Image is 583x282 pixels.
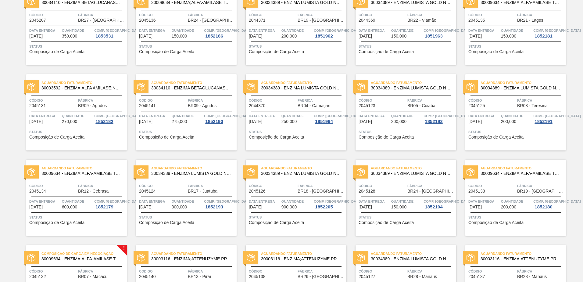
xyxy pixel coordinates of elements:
span: Composição de Carga Aceita [139,135,194,139]
span: Composição de Carga Aceita [29,220,84,225]
span: 30009634 - ENZIMA;ALFA-AMILASE TERMOESTÁVEL;TERMAMY [41,257,122,261]
span: Status [139,129,235,135]
img: status [137,254,145,262]
span: BR19 - Nova Rio [517,189,564,193]
span: 150,000 [391,205,407,209]
span: Comp. Carga [533,27,581,34]
span: Quantidade [172,27,203,34]
span: Status [249,129,345,135]
span: 250,000 [281,119,297,124]
span: Quantidade [391,113,422,119]
div: 1852205 [314,204,334,209]
span: Código [468,12,516,18]
span: Composição de Carga Aceita [359,49,414,54]
span: 30034389 - ENZIMA LUMISTA GOLD NOVONESIS 25KG [371,0,451,5]
span: 2045127 [359,274,375,279]
img: status [27,168,35,176]
span: 2045126 [249,189,266,193]
span: Código [139,268,186,274]
span: Status [468,214,564,220]
span: Data Entrega [468,27,499,34]
img: status [27,254,35,262]
img: status [137,168,145,176]
span: Quantidade [281,113,313,119]
span: 275,000 [172,119,187,124]
span: Quantidade [172,113,203,119]
a: Comp. [GEOGRAPHIC_DATA]1852179 [94,198,125,209]
span: Código [139,183,186,189]
span: 30003116 - ENZIMA;ATTENUZYME PRO;NOVOZYMES; [481,257,561,261]
span: Quantidade [172,198,203,204]
span: Código [468,268,516,274]
a: Comp. [GEOGRAPHIC_DATA]1852190 [204,113,235,124]
span: Fábrica [517,97,564,103]
span: Código [359,183,406,189]
a: statusAguardando Faturamento30034389 - ENZIMA LUMISTA GOLD NOVONESIS 25KGCódigo2045124FábricaBR17... [127,160,237,236]
div: 1853531 [94,34,114,38]
span: Status [359,43,455,49]
span: Fábrica [517,183,564,189]
span: Aguardando Faturamento [371,251,456,257]
span: Fábrica [78,12,125,18]
span: Quantidade [501,113,532,119]
span: Status [468,43,564,49]
a: statusAguardando Faturamento30003592 - ENZIMA;ALFA AMILASE;NAO TERMOESTAVEL BANCódigo2045131Fábri... [17,74,127,150]
img: status [357,254,365,262]
span: Fábrica [188,268,235,274]
span: BR21 - Lages [517,18,543,23]
a: statusAguardando Faturamento30009634 - ENZIMA;ALFA-AMILASE TERMOESTÁVEL;TERMAMYCódigo2045133Fábri... [456,160,566,236]
span: Aguardando Faturamento [371,80,456,86]
span: 18/10/2025 [359,205,372,209]
span: Composição de Carga Aceita [468,220,524,225]
span: Data Entrega [249,27,280,34]
span: Composição de Carga em Negociação [41,251,127,257]
span: 150,000 [391,34,407,38]
span: Quantidade [281,27,313,34]
span: Composição de Carga Aceita [139,220,194,225]
span: 2044370 [249,103,266,108]
span: Status [29,214,125,220]
img: status [247,168,255,176]
span: Comp. Carga [533,113,581,119]
span: Data Entrega [249,198,280,204]
div: 1851964 [314,119,334,124]
span: 30034389 - ENZIMA LUMISTA GOLD NOVONESIS 25KG [151,171,232,176]
span: 15/10/2025 [139,34,152,38]
span: 20/10/2025 [468,205,482,209]
span: BR22 - Viamão [407,18,436,23]
span: Aguardando Faturamento [151,80,237,86]
span: 16/10/2025 [468,34,482,38]
span: Código [139,97,186,103]
a: statusAguardando Faturamento30009634 - ENZIMA;ALFA-AMILASE TERMOESTÁVEL;TERMAMYCódigo2045134Fábri... [17,160,127,236]
span: Quantidade [501,198,532,204]
span: Fábrica [298,12,345,18]
span: 30003116 - ENZIMA;ATTENUZYME PRO;NOVOZYMES; [261,257,342,261]
span: Aguardando Faturamento [261,251,346,257]
span: BR09 - Agudos [78,103,107,108]
span: Composição de Carga Aceita [468,135,524,139]
span: 2045128 [359,189,375,193]
div: 1852182 [94,119,114,124]
span: Data Entrega [468,198,499,204]
span: Aguardando Faturamento [41,80,127,86]
a: statusAguardando Faturamento30034389 - ENZIMA LUMISTA GOLD NOVONESIS 25KGCódigo2044370FábricaBR04... [237,74,346,150]
span: 2045123 [359,103,375,108]
img: status [247,254,255,262]
div: 1851962 [314,34,334,38]
img: status [27,83,35,91]
span: Composição de Carga Aceita [359,220,414,225]
span: 2045140 [139,274,156,279]
span: Status [359,129,455,135]
span: Fábrica [188,12,235,18]
span: Fábrica [407,183,455,189]
div: 1852191 [533,119,553,124]
span: Aguardando Faturamento [481,165,566,171]
span: Comp. Carga [94,113,141,119]
span: Status [359,214,455,220]
a: Comp. [GEOGRAPHIC_DATA]1851964 [314,113,345,124]
span: Status [139,214,235,220]
span: 30034110 - ENZIMA BETAGLUCANASE ULTRAFLO PRIME [41,0,122,5]
span: BR07 - Macacu [78,274,107,279]
span: Fábrica [78,268,125,274]
span: Fábrica [407,97,455,103]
